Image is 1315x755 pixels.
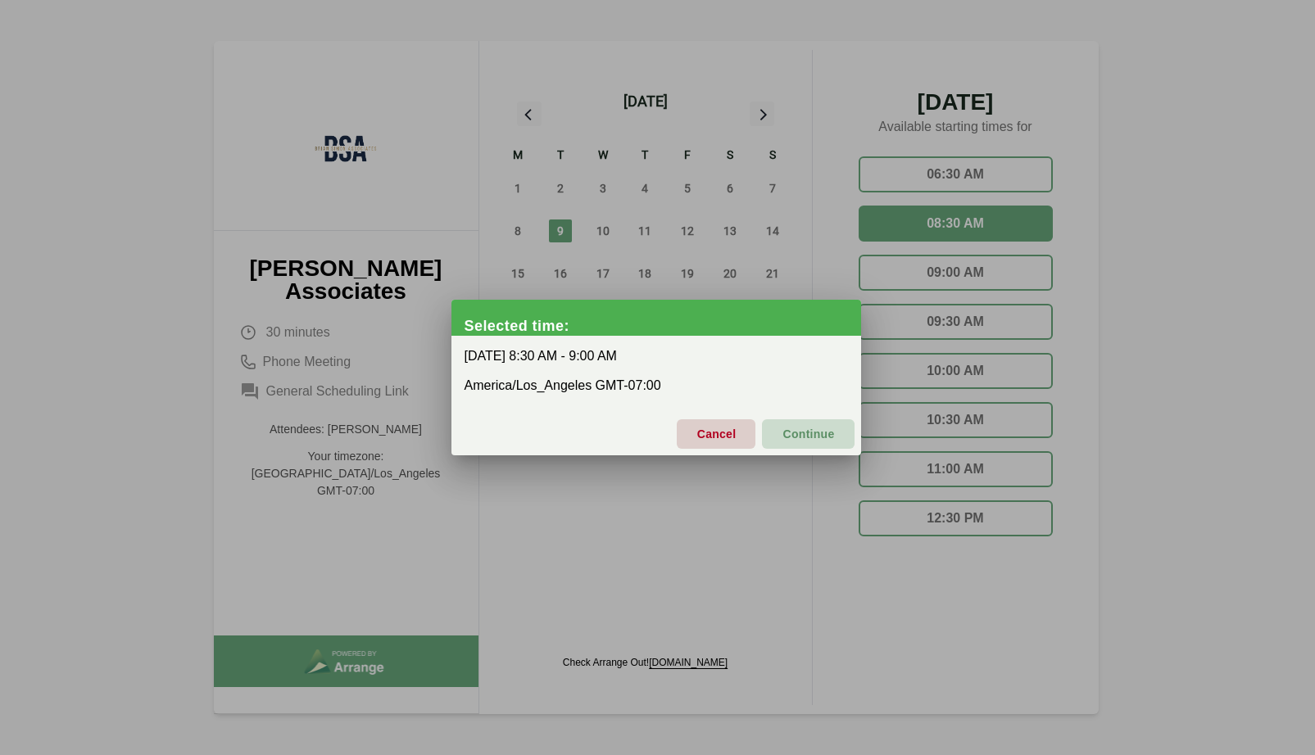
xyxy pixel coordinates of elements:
span: Cancel [696,417,737,451]
button: Cancel [677,419,756,449]
div: [DATE] 8:30 AM - 9:00 AM America/Los_Angeles GMT-07:00 [451,336,861,406]
div: Selected time: [465,318,861,334]
button: Continue [762,419,854,449]
span: Continue [782,417,834,451]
